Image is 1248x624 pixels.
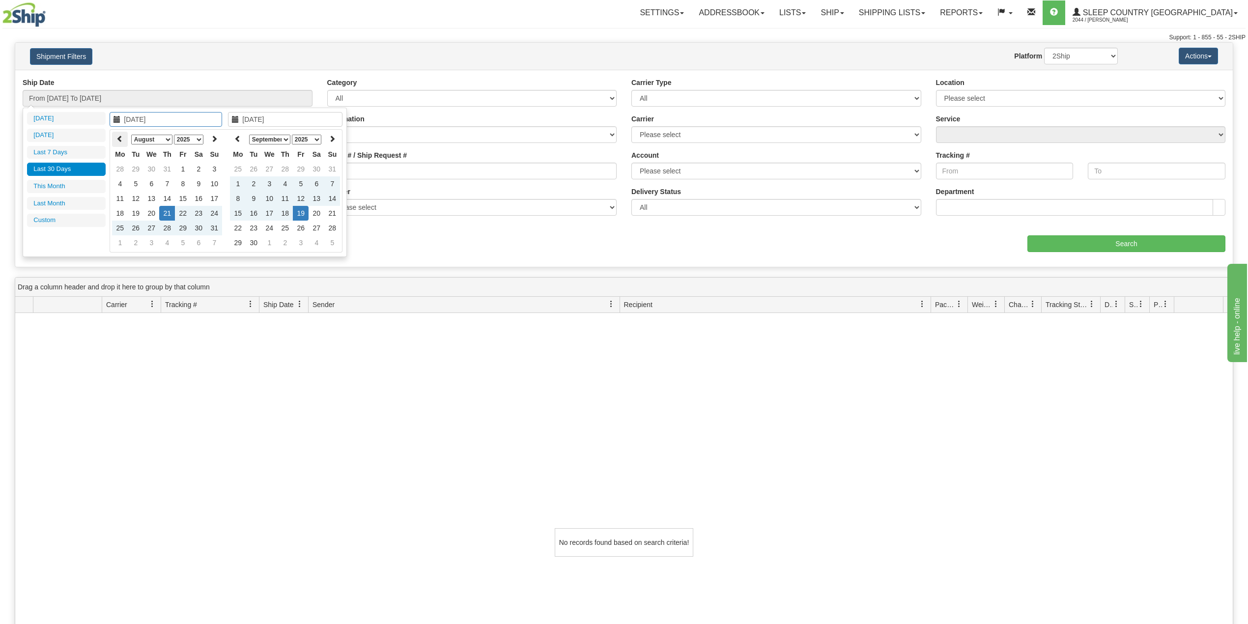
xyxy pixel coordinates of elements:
td: 15 [175,191,191,206]
li: [DATE] [27,129,106,142]
td: 2 [128,235,143,250]
td: 29 [230,235,246,250]
td: 24 [206,206,222,221]
td: 13 [143,191,159,206]
td: 9 [246,191,261,206]
th: We [143,147,159,162]
td: 30 [191,221,206,235]
a: Charge filter column settings [1024,296,1041,312]
li: Custom [27,214,106,227]
td: 6 [191,235,206,250]
th: Th [277,147,293,162]
th: Su [324,147,340,162]
td: 15 [230,206,246,221]
td: 27 [143,221,159,235]
th: Su [206,147,222,162]
td: 26 [246,162,261,176]
a: Carrier filter column settings [144,296,161,312]
td: 20 [143,206,159,221]
li: This Month [27,180,106,193]
label: Service [936,114,961,124]
label: Account [631,150,659,160]
td: 25 [230,162,246,176]
td: 14 [159,191,175,206]
td: 25 [277,221,293,235]
td: 25 [112,221,128,235]
span: Carrier [106,300,127,310]
div: live help - online [7,6,91,18]
td: 3 [293,235,309,250]
label: Carrier [631,114,654,124]
td: 31 [159,162,175,176]
td: 2 [191,162,206,176]
a: Tracking Status filter column settings [1083,296,1100,312]
td: 1 [261,235,277,250]
div: Support: 1 - 855 - 55 - 2SHIP [2,33,1246,42]
a: Addressbook [691,0,772,25]
td: 28 [112,162,128,176]
button: Actions [1179,48,1218,64]
span: Sleep Country [GEOGRAPHIC_DATA] [1080,8,1233,17]
a: Weight filter column settings [988,296,1004,312]
td: 7 [206,235,222,250]
span: Ship Date [263,300,293,310]
th: Sa [191,147,206,162]
td: 20 [309,206,324,221]
label: Sender [327,187,350,197]
div: grid grouping header [15,278,1233,297]
td: 27 [309,221,324,235]
label: Department [936,187,974,197]
td: 13 [309,191,324,206]
td: 10 [206,176,222,191]
td: 3 [206,162,222,176]
td: 3 [143,235,159,250]
td: 31 [324,162,340,176]
td: 21 [159,206,175,221]
td: 26 [293,221,309,235]
td: 18 [277,206,293,221]
input: From [936,163,1074,179]
a: Delivery Status filter column settings [1108,296,1125,312]
label: Ship Date [23,78,55,87]
td: 17 [206,191,222,206]
a: Tracking # filter column settings [242,296,259,312]
th: Sa [309,147,324,162]
td: 21 [324,206,340,221]
th: Mo [112,147,128,162]
td: 30 [246,235,261,250]
th: Tu [246,147,261,162]
td: 11 [277,191,293,206]
a: Pickup Status filter column settings [1157,296,1174,312]
span: Tracking Status [1046,300,1088,310]
th: Th [159,147,175,162]
img: logo2044.jpg [2,2,46,27]
td: 5 [128,176,143,191]
li: Last 7 Days [27,146,106,159]
td: 27 [261,162,277,176]
td: 2 [277,235,293,250]
iframe: chat widget [1225,262,1247,362]
td: 30 [143,162,159,176]
a: Packages filter column settings [951,296,967,312]
span: 2044 / [PERSON_NAME] [1073,15,1146,25]
span: Pickup Status [1154,300,1162,310]
span: Tracking # [165,300,197,310]
td: 29 [175,221,191,235]
div: No records found based on search criteria! [555,528,693,557]
td: 8 [230,191,246,206]
th: Fr [175,147,191,162]
label: Location [936,78,964,87]
td: 30 [309,162,324,176]
input: Search [1027,235,1225,252]
td: 4 [112,176,128,191]
td: 7 [324,176,340,191]
span: Packages [935,300,956,310]
td: 3 [261,176,277,191]
td: 10 [261,191,277,206]
a: Shipping lists [851,0,933,25]
td: 28 [159,221,175,235]
span: Delivery Status [1105,300,1113,310]
td: 4 [309,235,324,250]
a: Settings [632,0,691,25]
a: Ship Date filter column settings [291,296,308,312]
